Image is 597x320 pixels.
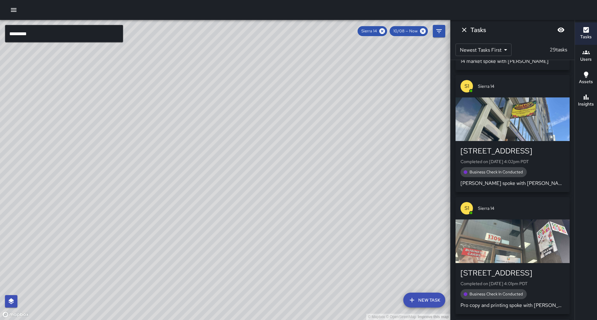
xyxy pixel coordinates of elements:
h6: Tasks [470,25,486,35]
p: S1 [465,82,469,90]
p: Pro copy and printing spoke with [PERSON_NAME] [460,302,565,309]
div: Sierra 14 [358,26,387,36]
span: Business Check In Conducted [466,291,527,297]
button: Assets [575,67,597,90]
span: Sierra 14 [478,83,565,89]
span: Sierra 14 [358,28,381,34]
button: S1Sierra 14[STREET_ADDRESS]Completed on [DATE] 4:01pm PDTBusiness Check In ConductedPro copy and ... [456,197,570,314]
h6: Assets [579,78,593,85]
p: Completed on [DATE] 4:02pm PDT [460,158,565,165]
div: [STREET_ADDRESS] [460,146,565,156]
p: [PERSON_NAME] spoke with [PERSON_NAME] [460,180,565,187]
button: Dismiss [458,24,470,36]
p: Completed on [DATE] 4:01pm PDT [460,280,565,287]
h6: Users [580,56,592,63]
button: New Task [403,293,445,308]
button: Tasks [575,22,597,45]
p: S1 [465,205,469,212]
button: Insights [575,90,597,112]
div: 10/08 — Now [390,26,428,36]
h6: Insights [578,101,594,108]
button: Users [575,45,597,67]
button: Filters [433,25,445,37]
div: Newest Tasks First [456,44,511,56]
span: Business Check In Conducted [466,169,527,175]
p: 14 market spoke with [PERSON_NAME] [460,58,565,65]
p: 29 tasks [547,46,570,54]
span: 10/08 — Now [390,28,421,34]
span: Sierra 14 [478,205,565,211]
h6: Tasks [580,34,592,40]
button: Blur [555,24,567,36]
div: [STREET_ADDRESS] [460,268,565,278]
button: S1Sierra 14[STREET_ADDRESS]Completed on [DATE] 4:02pm PDTBusiness Check In Conducted[PERSON_NAME]... [456,75,570,192]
